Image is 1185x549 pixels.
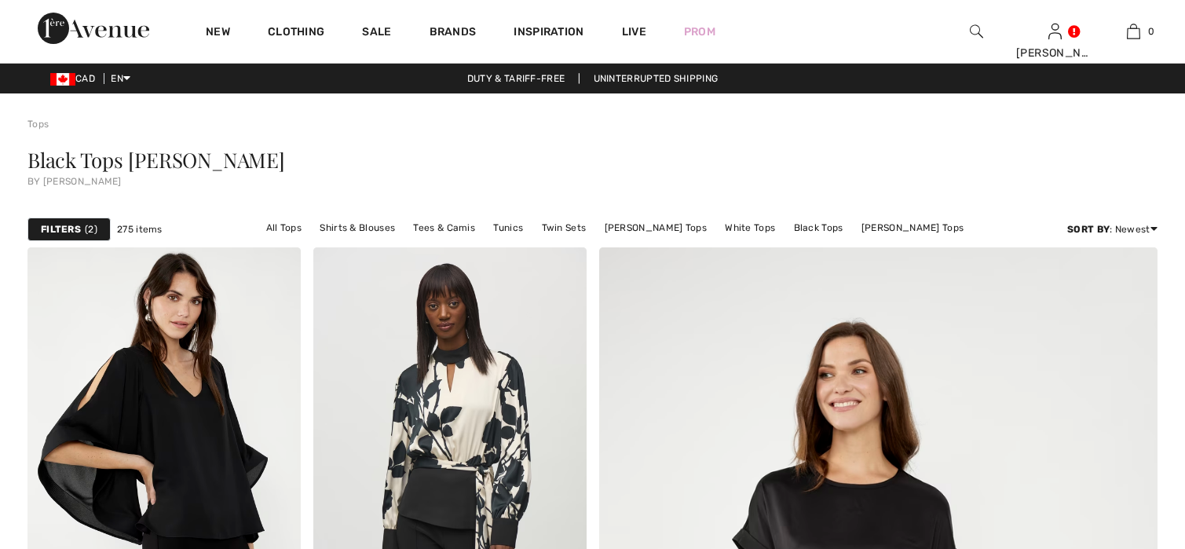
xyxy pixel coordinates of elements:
[1016,45,1093,61] div: [PERSON_NAME]
[41,222,81,236] strong: Filters
[622,24,646,40] a: Live
[1048,22,1062,41] img: My Info
[258,218,309,238] a: All Tops
[717,218,783,238] a: White Tops
[362,25,391,42] a: Sale
[786,218,851,238] a: Black Tops
[405,218,483,238] a: Tees & Camis
[1067,224,1110,235] strong: Sort By
[117,222,163,236] span: 275 items
[38,13,149,44] img: 1ère Avenue
[111,73,130,84] span: EN
[1084,431,1169,470] iframe: Opens a widget where you can find more information
[206,25,230,42] a: New
[50,73,101,84] span: CAD
[684,24,715,40] a: Prom
[312,218,403,238] a: Shirts & Blouses
[1127,22,1140,41] img: My Bag
[1067,222,1158,236] div: : Newest
[534,218,594,238] a: Twin Sets
[854,218,971,238] a: [PERSON_NAME] Tops
[514,25,583,42] span: Inspiration
[597,218,715,238] a: [PERSON_NAME] Tops
[85,222,97,236] span: 2
[27,177,1158,186] div: by [PERSON_NAME]
[268,25,324,42] a: Clothing
[1048,24,1062,38] a: Sign In
[1095,22,1172,41] a: 0
[50,73,75,86] img: Canadian Dollar
[1148,24,1154,38] span: 0
[27,119,49,130] a: Tops
[485,218,531,238] a: Tunics
[430,25,477,42] a: Brands
[27,146,285,174] span: Black Tops [PERSON_NAME]
[970,22,983,41] img: search the website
